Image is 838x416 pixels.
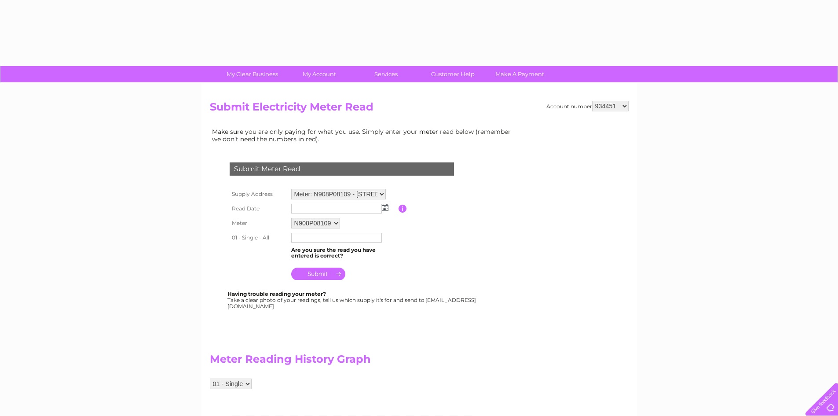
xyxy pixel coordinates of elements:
td: Make sure you are only paying for what you use. Simply enter your meter read below (remember we d... [210,126,518,144]
td: Are you sure the read you have entered is correct? [289,245,399,261]
th: Supply Address [227,187,289,202]
img: ... [382,204,388,211]
b: Having trouble reading your meter? [227,291,326,297]
th: Read Date [227,202,289,216]
div: Take a clear photo of your readings, tell us which supply it's for and send to [EMAIL_ADDRESS][DO... [227,291,477,309]
h2: Submit Electricity Meter Read [210,101,629,118]
a: My Account [283,66,355,82]
a: Services [350,66,422,82]
a: Customer Help [417,66,489,82]
input: Submit [291,268,345,280]
div: Account number [546,101,629,111]
a: Make A Payment [483,66,556,82]
th: Meter [227,216,289,231]
div: Submit Meter Read [230,162,454,176]
input: Information [399,205,407,213]
th: 01 - Single - All [227,231,289,245]
a: My Clear Business [216,66,289,82]
h2: Meter Reading History Graph [210,353,518,370]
